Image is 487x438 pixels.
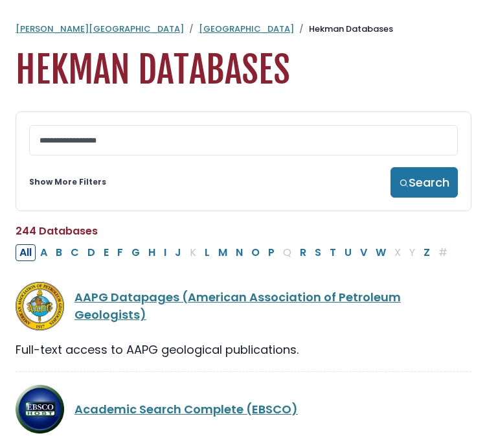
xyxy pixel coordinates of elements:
[16,23,471,36] nav: breadcrumb
[391,167,458,198] button: Search
[232,244,247,261] button: Filter Results N
[29,125,458,156] input: Search database by title or keyword
[84,244,99,261] button: Filter Results D
[36,244,51,261] button: Filter Results A
[144,244,159,261] button: Filter Results H
[311,244,325,261] button: Filter Results S
[16,244,453,260] div: Alpha-list to filter by first letter of database name
[199,23,294,35] a: [GEOGRAPHIC_DATA]
[100,244,113,261] button: Filter Results E
[372,244,390,261] button: Filter Results W
[128,244,144,261] button: Filter Results G
[214,244,231,261] button: Filter Results M
[16,341,471,358] div: Full-text access to AAPG geological publications.
[160,244,170,261] button: Filter Results I
[420,244,434,261] button: Filter Results Z
[264,244,278,261] button: Filter Results P
[326,244,340,261] button: Filter Results T
[67,244,83,261] button: Filter Results C
[16,224,98,238] span: 244 Databases
[247,244,264,261] button: Filter Results O
[171,244,185,261] button: Filter Results J
[74,401,298,417] a: Academic Search Complete (EBSCO)
[16,244,36,261] button: All
[201,244,214,261] button: Filter Results L
[74,289,401,323] a: AAPG Datapages (American Association of Petroleum Geologists)
[52,244,66,261] button: Filter Results B
[341,244,356,261] button: Filter Results U
[356,244,371,261] button: Filter Results V
[113,244,127,261] button: Filter Results F
[29,176,106,188] a: Show More Filters
[16,23,184,35] a: [PERSON_NAME][GEOGRAPHIC_DATA]
[296,244,310,261] button: Filter Results R
[16,49,471,92] h1: Hekman Databases
[294,23,393,36] li: Hekman Databases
